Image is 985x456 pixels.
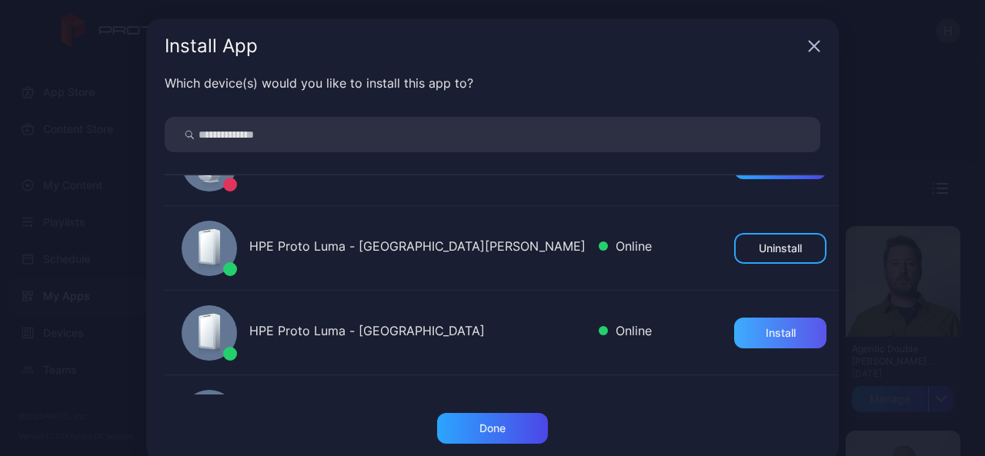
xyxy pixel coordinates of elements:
[759,242,802,255] div: Uninstall
[479,422,506,434] div: Done
[165,37,802,55] div: Install App
[165,74,820,92] div: Which device(s) would you like to install this app to?
[766,327,796,339] div: Install
[734,318,826,348] button: Install
[249,321,586,344] div: HPE Proto Luma - [GEOGRAPHIC_DATA]
[437,413,548,444] button: Done
[249,237,586,259] div: HPE Proto Luma - [GEOGRAPHIC_DATA][PERSON_NAME]
[599,237,652,259] div: Online
[599,321,652,344] div: Online
[734,233,826,264] button: Uninstall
